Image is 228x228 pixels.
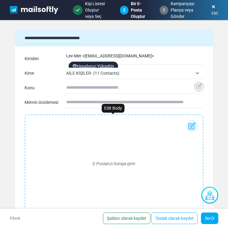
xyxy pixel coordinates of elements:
span: AİLE KİŞİLER- (11 Contacts) [66,68,203,79]
div: Edit Body [102,104,124,113]
a: Back [10,216,20,221]
a: İleri [201,213,218,224]
span: 3 [160,6,168,15]
div: Lev-Mer < [EMAIL_ADDRESS][DOMAIN_NAME] > [66,53,203,64]
span: 2 [123,8,125,12]
a: Taslak olarak kaydet [151,213,198,224]
div: Kimden [25,56,55,62]
span: AİLE KİŞİLER- (11 Contacts) [66,70,192,77]
a: Şablon olarak kaydet [103,213,150,224]
div: Konu [25,85,55,91]
a: Hesabınızı Yükseltin [69,62,118,71]
img: Insert Variable [194,82,203,91]
div: Kime [25,70,55,77]
a: ESC [212,5,218,15]
img: mailsoftly_white_logo.svg [10,6,58,14]
img: Yapay Zeka Asistanı [201,187,218,204]
div: Metnin önizlemesi [25,99,55,106]
span: E-Postanızı buraya girin [93,161,135,167]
